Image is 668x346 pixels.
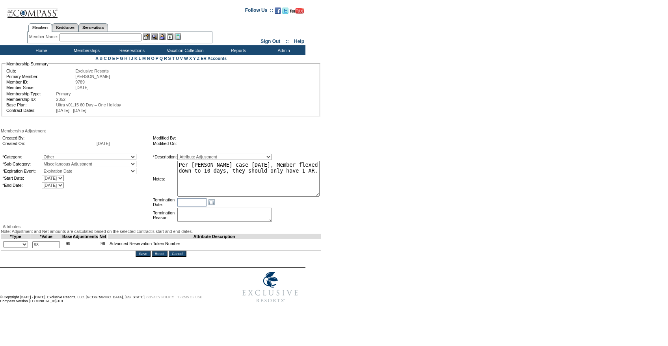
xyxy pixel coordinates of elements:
[6,91,56,96] td: Membership Type:
[73,234,99,239] td: Adjustments
[75,69,109,73] span: Exclusive Resorts
[56,108,87,113] span: [DATE] - [DATE]
[104,56,107,61] a: C
[261,39,280,44] a: Sign Out
[7,2,58,18] img: Compass Home
[2,175,41,181] td: *Start Date:
[282,7,288,14] img: Follow us on Twitter
[290,8,304,14] img: Subscribe to our YouTube Channel
[169,251,186,257] input: Cancel
[177,295,202,299] a: TERMS OF USE
[180,56,183,61] a: V
[95,56,98,61] a: A
[275,7,281,14] img: Become our fan on Facebook
[172,56,175,61] a: T
[120,56,123,61] a: G
[75,80,85,84] span: 9789
[6,102,56,107] td: Base Plan:
[235,268,305,307] img: Exclusive Resorts
[197,56,200,61] a: Z
[245,7,273,16] td: Follow Us ::
[108,56,111,61] a: D
[275,10,281,15] a: Become our fan on Facebook
[159,33,166,40] img: Impersonate
[175,33,181,40] img: b_calculator.gif
[154,45,215,55] td: Vacation Collection
[6,85,74,90] td: Member Since:
[18,45,63,55] td: Home
[153,161,177,197] td: Notes:
[2,182,41,188] td: *End Date:
[156,56,158,61] a: P
[145,295,174,299] a: PRIVACY POLICY
[62,239,73,251] td: 99
[207,198,216,206] a: Open the calendar popup.
[62,234,73,239] td: Base
[56,91,71,96] span: Primary
[1,229,321,234] div: Note: Adjustment and Net amounts are calculated based on the selected contract's start and end da...
[56,102,121,107] span: Ultra v01.15 60 Day – One Holiday
[153,154,177,160] td: *Description:
[28,23,52,32] a: Members
[2,168,41,174] td: *Expiration Event:
[134,56,138,61] a: K
[6,74,74,79] td: Primary Member:
[63,45,108,55] td: Memberships
[2,161,41,167] td: *Sub Category:
[290,10,304,15] a: Subscribe to our YouTube Channel
[142,56,146,61] a: M
[78,23,108,32] a: Reservations
[100,56,103,61] a: B
[30,234,62,239] td: *Value
[201,56,227,61] a: ER Accounts
[153,136,300,140] td: Modified By:
[152,251,167,257] input: Reset
[153,141,300,146] td: Modified On:
[176,56,179,61] a: U
[215,45,260,55] td: Reports
[6,97,56,102] td: Membership ID:
[282,10,288,15] a: Follow us on Twitter
[6,69,74,73] td: Club:
[116,56,119,61] a: F
[1,224,321,229] div: Attributes
[6,61,49,66] legend: Membership Summary
[164,56,167,61] a: R
[151,56,154,61] a: O
[286,39,289,44] span: ::
[189,56,192,61] a: X
[2,141,96,146] td: Created On:
[2,136,96,140] td: Created By:
[167,33,173,40] img: Reservations
[99,239,108,251] td: 99
[107,239,321,251] td: Advanced Reservation Token Number
[112,56,115,61] a: E
[52,23,78,32] a: Residences
[124,56,127,61] a: H
[139,56,141,61] a: L
[2,154,41,160] td: *Category:
[147,56,150,61] a: N
[131,56,133,61] a: J
[97,141,110,146] span: [DATE]
[153,197,177,207] td: Termination Date:
[6,80,74,84] td: Member ID:
[160,56,163,61] a: Q
[6,108,56,113] td: Contract Dates:
[184,56,188,61] a: W
[1,234,30,239] td: *Type
[107,234,321,239] td: Attribute Description
[75,74,110,79] span: [PERSON_NAME]
[108,45,154,55] td: Reservations
[153,208,177,223] td: Termination Reason:
[56,97,66,102] span: 2352
[168,56,171,61] a: S
[99,234,108,239] td: Net
[1,128,321,133] div: Membership Adjustment
[143,33,150,40] img: b_edit.gif
[294,39,304,44] a: Help
[151,33,158,40] img: View
[260,45,305,55] td: Admin
[193,56,196,61] a: Y
[136,251,150,257] input: Save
